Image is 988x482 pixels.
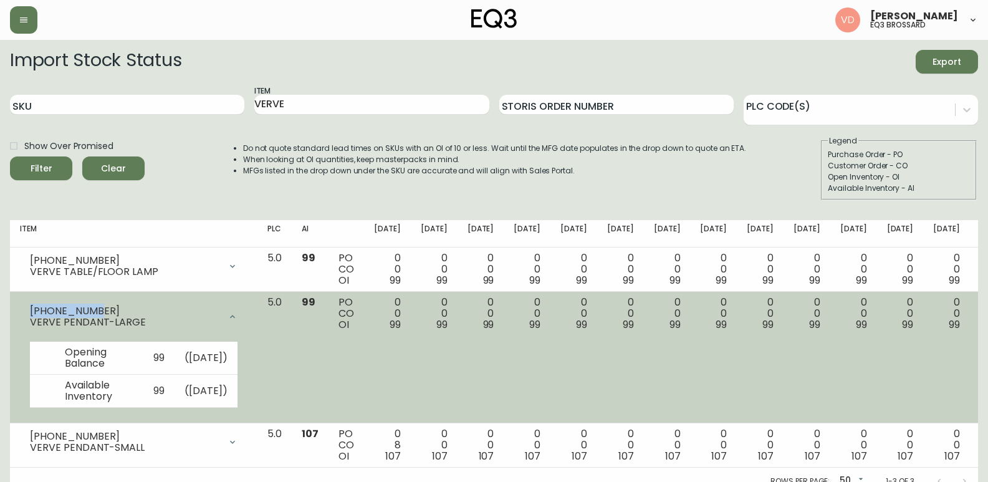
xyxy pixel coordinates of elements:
[468,428,494,462] div: 0 0
[30,442,220,453] div: VERVE PENDANT-SMALL
[902,273,913,287] span: 99
[828,183,970,194] div: Available Inventory - AI
[716,273,727,287] span: 99
[30,317,220,328] div: VERVE PENDANT-LARGE
[560,253,587,286] div: 0 0
[747,428,774,462] div: 0 0
[669,273,681,287] span: 99
[374,253,401,286] div: 0 0
[851,449,867,463] span: 107
[828,149,970,160] div: Purchase Order - PO
[840,297,867,330] div: 0 0
[374,297,401,330] div: 0 0
[411,220,458,248] th: [DATE]
[828,160,970,171] div: Customer Order - CO
[607,253,634,286] div: 0 0
[143,342,175,375] td: 99
[623,317,634,332] span: 99
[436,273,448,287] span: 99
[933,297,960,330] div: 0 0
[944,449,960,463] span: 107
[10,220,257,248] th: Item
[700,297,727,330] div: 0 0
[856,273,867,287] span: 99
[887,297,914,330] div: 0 0
[30,431,220,442] div: [PHONE_NUMBER]
[338,449,349,463] span: OI
[243,154,747,165] li: When looking at OI quantities, keep masterpacks in mind.
[31,161,52,176] div: Filter
[24,140,113,153] span: Show Over Promised
[257,423,292,468] td: 5.0
[870,21,926,29] h5: eq3 brossard
[421,428,448,462] div: 0 0
[143,374,175,407] td: 99
[550,220,597,248] th: [DATE]
[926,54,968,70] span: Export
[809,317,820,332] span: 99
[654,253,681,286] div: 0 0
[840,253,867,286] div: 0 0
[758,449,774,463] span: 107
[471,9,517,29] img: logo
[30,306,220,317] div: [PHONE_NUMBER]
[856,317,867,332] span: 99
[421,297,448,330] div: 0 0
[338,317,349,332] span: OI
[421,253,448,286] div: 0 0
[302,295,315,309] span: 99
[840,428,867,462] div: 0 0
[933,428,960,462] div: 0 0
[690,220,737,248] th: [DATE]
[784,220,830,248] th: [DATE]
[390,317,401,332] span: 99
[10,50,181,74] h2: Import Stock Status
[887,428,914,462] div: 0 0
[809,273,820,287] span: 99
[257,292,292,423] td: 5.0
[55,374,143,407] td: Available Inventory
[700,253,727,286] div: 0 0
[338,428,354,462] div: PO CO
[302,427,319,441] span: 107
[243,143,747,154] li: Do not quote standard lead times on SKUs with an OI of 10 or less. Wait until the MFG date popula...
[30,255,220,266] div: [PHONE_NUMBER]
[483,273,494,287] span: 99
[20,297,247,337] div: [PHONE_NUMBER]VERVE PENDANT-LARGE
[20,253,247,280] div: [PHONE_NUMBER]VERVE TABLE/FLOOR LAMP
[654,428,681,462] div: 0 0
[560,428,587,462] div: 0 0
[243,165,747,176] li: MFGs listed in the drop down under the SKU are accurate and will align with Sales Portal.
[20,428,247,456] div: [PHONE_NUMBER]VERVE PENDANT-SMALL
[747,297,774,330] div: 0 0
[576,317,587,332] span: 99
[82,157,145,180] button: Clear
[338,297,354,330] div: PO CO
[607,297,634,330] div: 0 0
[257,248,292,292] td: 5.0
[644,220,691,248] th: [DATE]
[385,449,401,463] span: 107
[479,449,494,463] span: 107
[933,253,960,286] div: 0 0
[949,273,960,287] span: 99
[623,273,634,287] span: 99
[468,297,494,330] div: 0 0
[525,449,540,463] span: 107
[607,428,634,462] div: 0 0
[92,161,135,176] span: Clear
[654,297,681,330] div: 0 0
[338,273,349,287] span: OI
[716,317,727,332] span: 99
[432,449,448,463] span: 107
[597,220,644,248] th: [DATE]
[830,220,877,248] th: [DATE]
[835,7,860,32] img: 34cbe8de67806989076631741e6a7c6b
[468,253,494,286] div: 0 0
[175,342,238,375] td: ( [DATE] )
[458,220,504,248] th: [DATE]
[711,449,727,463] span: 107
[30,266,220,277] div: VERVE TABLE/FLOOR LAMP
[175,374,238,407] td: ( [DATE] )
[762,317,774,332] span: 99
